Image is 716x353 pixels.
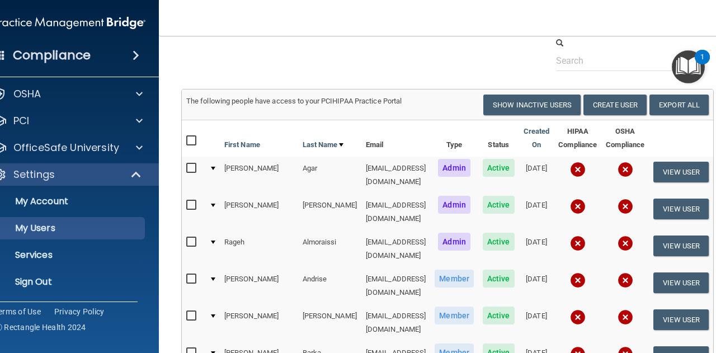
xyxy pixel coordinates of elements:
[653,199,709,219] button: View User
[361,304,431,341] td: [EMAIL_ADDRESS][DOMAIN_NAME]
[438,233,470,251] span: Admin
[570,309,586,325] img: cross.ca9f0e7f.svg
[430,120,478,157] th: Type
[483,95,581,115] button: Show Inactive Users
[483,159,515,177] span: Active
[524,125,550,152] a: Created On
[478,120,519,157] th: Status
[583,95,647,115] button: Create User
[361,157,431,194] td: [EMAIL_ADDRESS][DOMAIN_NAME]
[570,162,586,177] img: cross.ca9f0e7f.svg
[438,196,470,214] span: Admin
[361,120,431,157] th: Email
[435,307,474,324] span: Member
[653,272,709,293] button: View User
[13,168,55,181] p: Settings
[672,50,705,83] button: Open Resource Center, 1 new notification
[700,57,704,72] div: 1
[570,272,586,288] img: cross.ca9f0e7f.svg
[519,230,554,267] td: [DATE]
[483,233,515,251] span: Active
[618,272,633,288] img: cross.ca9f0e7f.svg
[653,236,709,256] button: View User
[483,270,515,288] span: Active
[570,236,586,251] img: cross.ca9f0e7f.svg
[618,162,633,177] img: cross.ca9f0e7f.svg
[220,304,298,341] td: [PERSON_NAME]
[361,267,431,304] td: [EMAIL_ADDRESS][DOMAIN_NAME]
[220,194,298,230] td: [PERSON_NAME]
[298,157,361,194] td: Agar
[361,230,431,267] td: [EMAIL_ADDRESS][DOMAIN_NAME]
[186,97,402,105] span: The following people have access to your PCIHIPAA Practice Portal
[220,230,298,267] td: Rageh
[556,50,692,71] input: Search
[435,270,474,288] span: Member
[361,194,431,230] td: [EMAIL_ADDRESS][DOMAIN_NAME]
[438,159,470,177] span: Admin
[649,95,709,115] a: Export All
[13,48,91,63] h4: Compliance
[601,120,649,157] th: OSHA Compliance
[618,199,633,214] img: cross.ca9f0e7f.svg
[220,267,298,304] td: [PERSON_NAME]
[660,276,703,318] iframe: Drift Widget Chat Controller
[554,120,601,157] th: HIPAA Compliance
[303,138,344,152] a: Last Name
[13,141,119,154] p: OfficeSafe University
[298,230,361,267] td: Almoraissi
[220,157,298,194] td: [PERSON_NAME]
[519,157,554,194] td: [DATE]
[298,194,361,230] td: [PERSON_NAME]
[298,304,361,341] td: [PERSON_NAME]
[13,87,41,101] p: OSHA
[519,304,554,341] td: [DATE]
[519,267,554,304] td: [DATE]
[618,236,633,251] img: cross.ca9f0e7f.svg
[13,114,29,128] p: PCI
[298,267,361,304] td: Andrise
[519,194,554,230] td: [DATE]
[54,306,105,317] a: Privacy Policy
[570,199,586,214] img: cross.ca9f0e7f.svg
[653,309,709,330] button: View User
[653,162,709,182] button: View User
[483,196,515,214] span: Active
[618,309,633,325] img: cross.ca9f0e7f.svg
[224,138,260,152] a: First Name
[483,307,515,324] span: Active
